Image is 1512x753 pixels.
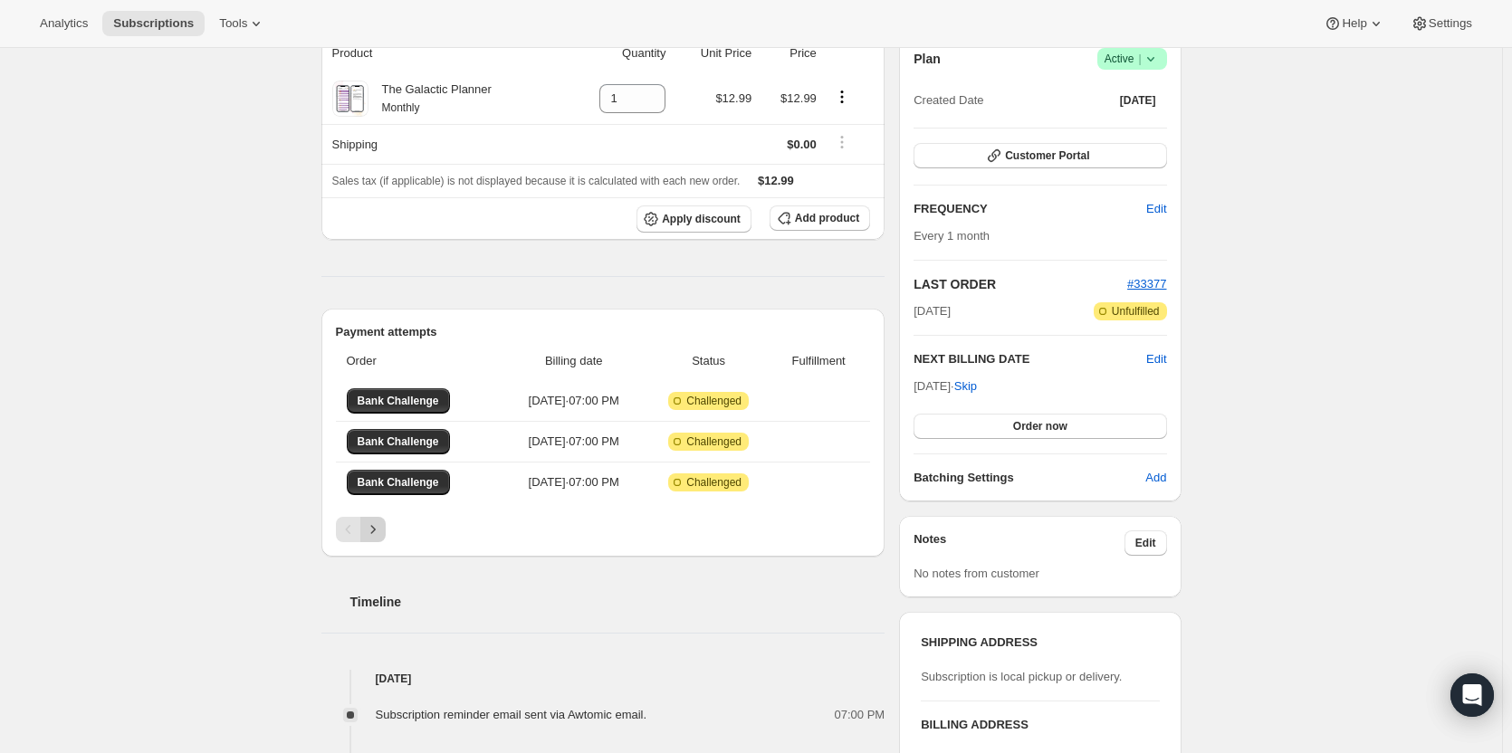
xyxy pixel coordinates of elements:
span: Bank Challenge [358,434,439,449]
button: Bank Challenge [347,470,450,495]
span: Analytics [40,16,88,31]
button: Help [1313,11,1395,36]
span: Status [650,352,767,370]
span: Help [1342,16,1366,31]
span: Subscriptions [113,16,194,31]
button: Edit [1146,350,1166,368]
button: Bank Challenge [347,388,450,414]
h3: Notes [914,530,1124,556]
button: Settings [1400,11,1483,36]
span: Challenged [686,475,742,490]
span: [DATE] · [914,379,977,393]
span: Skip [954,377,977,396]
button: Shipping actions [828,132,856,152]
th: Quantity [565,33,672,73]
th: Order [336,341,503,381]
span: Challenged [686,394,742,408]
button: Analytics [29,11,99,36]
img: product img [334,81,366,117]
span: Billing date [508,352,639,370]
button: Skip [943,372,988,401]
h2: Plan [914,50,941,68]
span: Active [1105,50,1160,68]
span: [DATE] [914,302,951,320]
button: Edit [1135,195,1177,224]
a: #33377 [1127,277,1166,291]
span: Apply discount [662,212,741,226]
button: Subscriptions [102,11,205,36]
span: $0.00 [787,138,817,151]
span: Bank Challenge [358,394,439,408]
span: Bank Challenge [358,475,439,490]
button: [DATE] [1109,88,1167,113]
th: Product [321,33,565,73]
span: Unfulfilled [1112,304,1160,319]
span: [DATE] · 07:00 PM [508,473,639,491]
h2: FREQUENCY [914,200,1146,218]
span: [DATE] · 07:00 PM [508,433,639,451]
th: Unit Price [671,33,757,73]
span: Edit [1135,536,1156,550]
h2: Payment attempts [336,323,871,341]
span: Add product [795,211,859,225]
h3: SHIPPING ADDRESS [921,634,1159,652]
span: [DATE] [1120,93,1156,108]
button: Product actions [828,87,856,107]
span: Settings [1429,16,1472,31]
span: $12.99 [715,91,751,105]
h4: [DATE] [321,670,885,688]
span: $12.99 [780,91,817,105]
span: Fulfillment [778,352,859,370]
button: Add [1134,463,1177,492]
span: Tools [219,16,247,31]
span: [DATE] · 07:00 PM [508,392,639,410]
h3: BILLING ADDRESS [921,716,1159,734]
span: Customer Portal [1005,148,1089,163]
button: Customer Portal [914,143,1166,168]
button: Add product [770,205,870,231]
nav: Pagination [336,517,871,542]
th: Price [757,33,822,73]
button: Tools [208,11,276,36]
span: Sales tax (if applicable) is not displayed because it is calculated with each new order. [332,175,741,187]
span: $12.99 [758,174,794,187]
span: Add [1145,469,1166,487]
span: Challenged [686,434,742,449]
span: Created Date [914,91,983,110]
button: Order now [914,414,1166,439]
button: Next [360,517,386,542]
span: | [1138,52,1141,66]
span: Edit [1146,200,1166,218]
span: 07:00 PM [835,706,885,724]
button: Apply discount [636,205,751,233]
span: No notes from customer [914,567,1039,580]
div: Open Intercom Messenger [1450,673,1494,717]
button: Edit [1124,530,1167,556]
span: Every 1 month [914,229,990,243]
h2: Timeline [350,593,885,611]
small: Monthly [382,101,420,114]
button: #33377 [1127,275,1166,293]
span: Subscription reminder email sent via Awtomic email. [376,708,647,721]
span: Subscription is local pickup or delivery. [921,670,1122,683]
div: The Galactic Planner [368,81,492,117]
th: Shipping [321,124,565,164]
h6: Batching Settings [914,469,1145,487]
span: Order now [1013,419,1067,434]
button: Bank Challenge [347,429,450,454]
h2: LAST ORDER [914,275,1127,293]
h2: NEXT BILLING DATE [914,350,1146,368]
